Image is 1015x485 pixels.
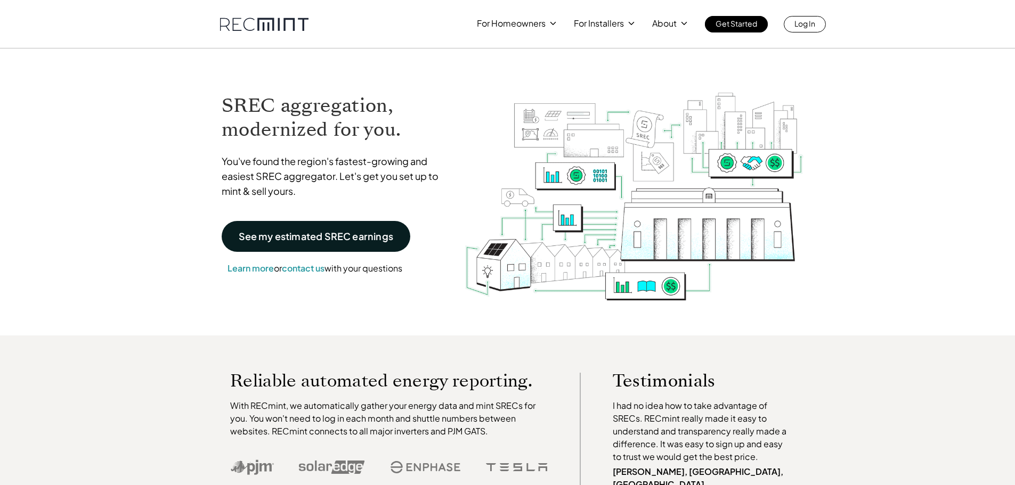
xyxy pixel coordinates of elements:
p: I had no idea how to take advantage of SRECs. RECmint really made it easy to understand and trans... [613,399,792,463]
a: Learn more [228,262,274,274]
p: You've found the region's fastest-growing and easiest SREC aggregator. Let's get you set up to mi... [222,154,449,199]
a: See my estimated SREC earnings [222,221,410,252]
a: Log In [784,16,826,32]
p: For Homeowners [477,16,546,31]
a: Get Started [705,16,768,32]
p: or with your questions [222,261,408,275]
h1: SREC aggregation, modernized for you. [222,94,449,142]
a: contact us [282,262,324,274]
p: Reliable automated energy reporting. [230,373,548,389]
p: Get Started [716,16,757,31]
p: Testimonials [613,373,772,389]
p: With RECmint, we automatically gather your energy data and mint SRECs for you. You won't need to ... [230,399,548,438]
img: RECmint value cycle [464,64,804,303]
p: See my estimated SREC earnings [239,232,393,241]
p: Log In [794,16,815,31]
p: For Installers [574,16,624,31]
p: About [652,16,677,31]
